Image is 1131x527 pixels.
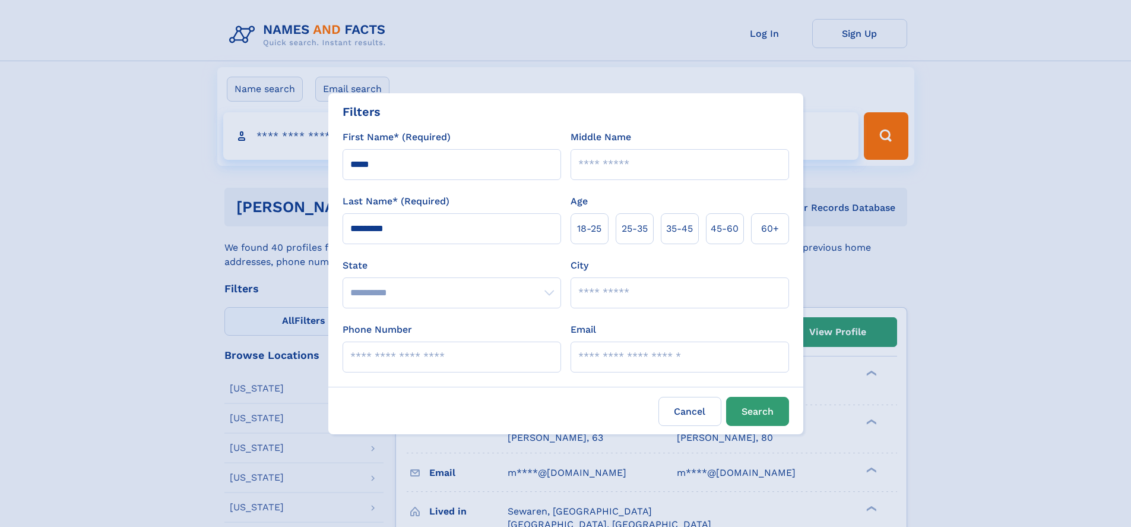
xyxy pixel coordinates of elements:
[571,323,596,337] label: Email
[726,397,789,426] button: Search
[343,103,381,121] div: Filters
[622,222,648,236] span: 25‑35
[571,258,588,273] label: City
[761,222,779,236] span: 60+
[343,323,412,337] label: Phone Number
[666,222,693,236] span: 35‑45
[577,222,601,236] span: 18‑25
[343,258,561,273] label: State
[658,397,721,426] label: Cancel
[571,194,588,209] label: Age
[343,194,449,209] label: Last Name* (Required)
[571,130,631,144] label: Middle Name
[711,222,739,236] span: 45‑60
[343,130,451,144] label: First Name* (Required)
